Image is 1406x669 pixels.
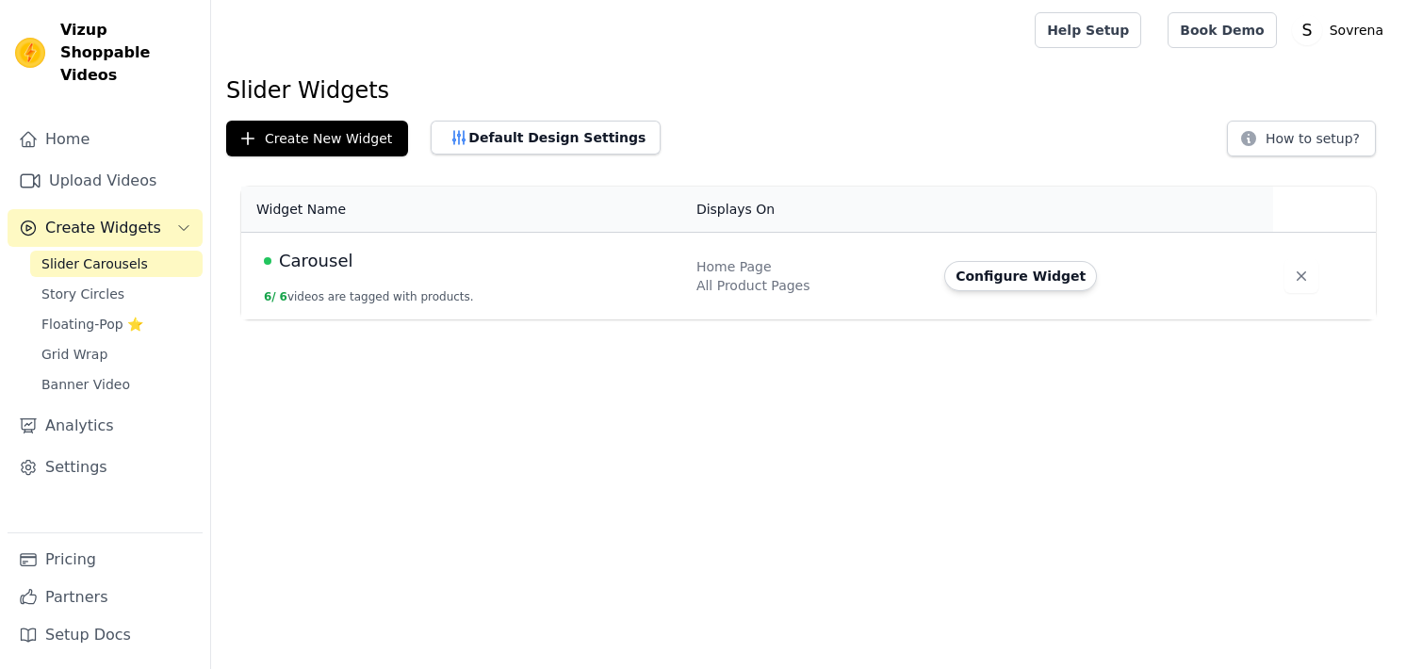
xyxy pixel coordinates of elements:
text: S [1301,21,1312,40]
span: Create Widgets [45,217,161,239]
span: Floating-Pop ⭐ [41,315,143,334]
a: Banner Video [30,371,203,398]
button: 6/ 6videos are tagged with products. [264,289,474,304]
div: Home Page [696,257,922,276]
a: Book Demo [1168,12,1276,48]
p: Sovrena [1322,13,1391,47]
span: Vizup Shoppable Videos [60,19,195,87]
button: Create New Widget [226,121,408,156]
a: Analytics [8,407,203,445]
a: Help Setup [1035,12,1141,48]
img: Vizup [15,38,45,68]
button: S Sovrena [1292,13,1391,47]
a: Floating-Pop ⭐ [30,311,203,337]
a: Setup Docs [8,616,203,654]
span: Story Circles [41,285,124,303]
th: Displays On [685,187,933,233]
span: Banner Video [41,375,130,394]
span: Grid Wrap [41,345,107,364]
a: Upload Videos [8,162,203,200]
span: 6 [280,290,287,303]
span: Carousel [279,248,352,274]
button: Create Widgets [8,209,203,247]
a: Story Circles [30,281,203,307]
a: Settings [8,449,203,486]
button: Default Design Settings [431,121,661,155]
a: Partners [8,579,203,616]
span: Slider Carousels [41,254,148,273]
a: How to setup? [1227,134,1376,152]
span: 6 / [264,290,276,303]
div: All Product Pages [696,276,922,295]
h1: Slider Widgets [226,75,1391,106]
a: Grid Wrap [30,341,203,367]
a: Home [8,121,203,158]
a: Slider Carousels [30,251,203,277]
th: Widget Name [241,187,685,233]
span: Live Published [264,257,271,265]
button: Configure Widget [944,261,1097,291]
button: How to setup? [1227,121,1376,156]
button: Delete widget [1284,259,1318,293]
a: Pricing [8,541,203,579]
